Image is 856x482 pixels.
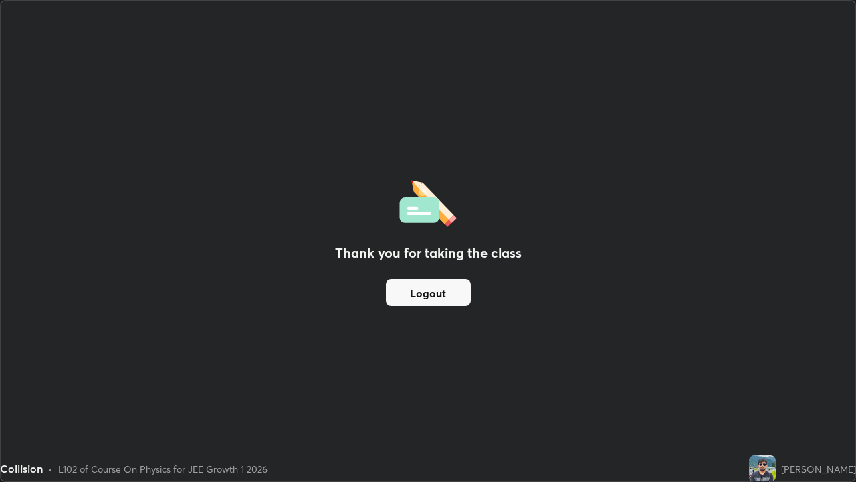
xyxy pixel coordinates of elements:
[749,455,776,482] img: b94a4ccbac2546dc983eb2139155ff30.jpg
[386,279,471,306] button: Logout
[58,462,267,476] div: L102 of Course On Physics for JEE Growth 1 2026
[48,462,53,476] div: •
[399,176,457,227] img: offlineFeedback.1438e8b3.svg
[335,243,522,263] h2: Thank you for taking the class
[781,462,856,476] div: [PERSON_NAME]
